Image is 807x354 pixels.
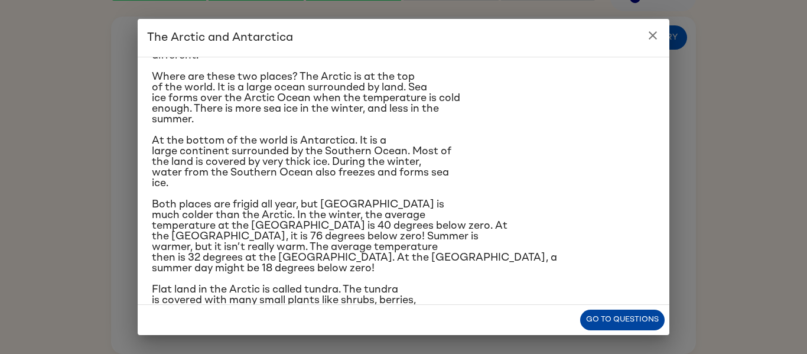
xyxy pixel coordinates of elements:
h2: The Arctic and Antarctica [138,19,669,57]
span: Flat land in the Arctic is called tundra. The tundra is covered with many small plants like shrub... [152,284,450,337]
span: At the bottom of the world is Antarctica. It is a large continent surrounded by the Southern Ocea... [152,135,451,189]
button: Go to questions [580,310,665,330]
button: close [641,24,665,47]
span: Both places are frigid all year, but [GEOGRAPHIC_DATA] is much colder than the Arctic. In the win... [152,199,557,274]
span: Where are these two places? The Arctic is at the top of the world. It is a large ocean surrounded... [152,72,460,125]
